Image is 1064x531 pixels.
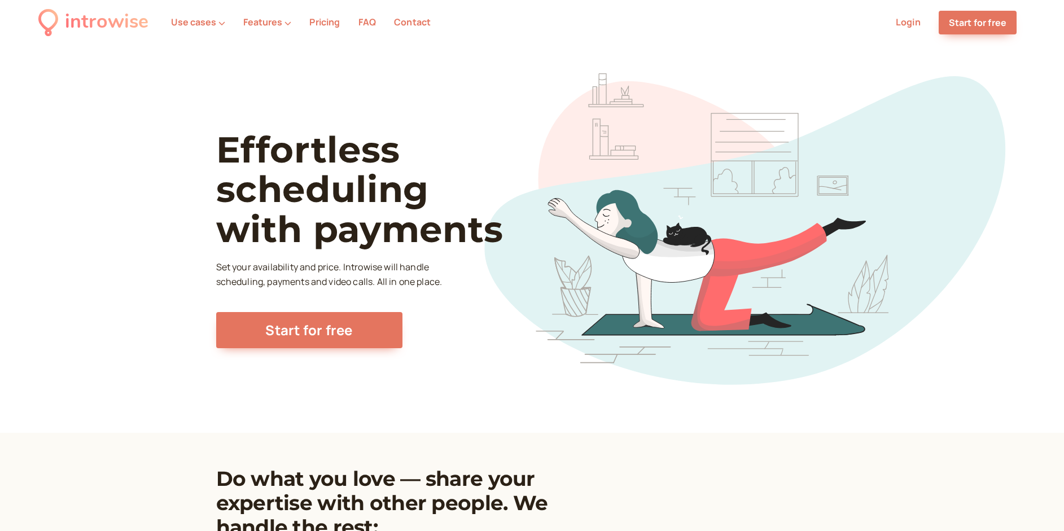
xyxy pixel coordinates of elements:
[65,7,148,38] div: introwise
[309,16,340,28] a: Pricing
[171,17,225,27] button: Use cases
[38,7,148,38] a: introwise
[216,312,402,348] a: Start for free
[896,16,921,28] a: Login
[358,16,376,28] a: FAQ
[939,11,1017,34] a: Start for free
[243,17,291,27] button: Features
[394,16,431,28] a: Contact
[216,260,445,289] p: Set your availability and price. Introwise will handle scheduling, payments and video calls. All ...
[1008,477,1064,531] iframe: Chat Widget
[216,130,544,249] h1: Effortless scheduling with payments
